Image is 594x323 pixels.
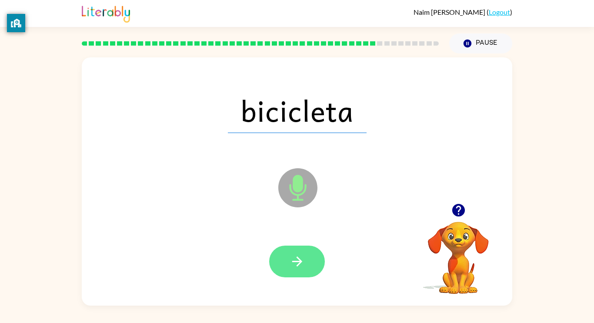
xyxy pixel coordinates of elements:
[489,8,510,16] a: Logout
[414,8,512,16] div: ( )
[414,8,487,16] span: Naim [PERSON_NAME]
[415,208,502,295] video: Your browser must support playing .mp4 files to use Literably. Please try using another browser.
[449,33,512,53] button: Pause
[7,14,25,32] button: privacy banner
[228,88,367,133] span: bicicleta
[82,3,130,23] img: Literably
